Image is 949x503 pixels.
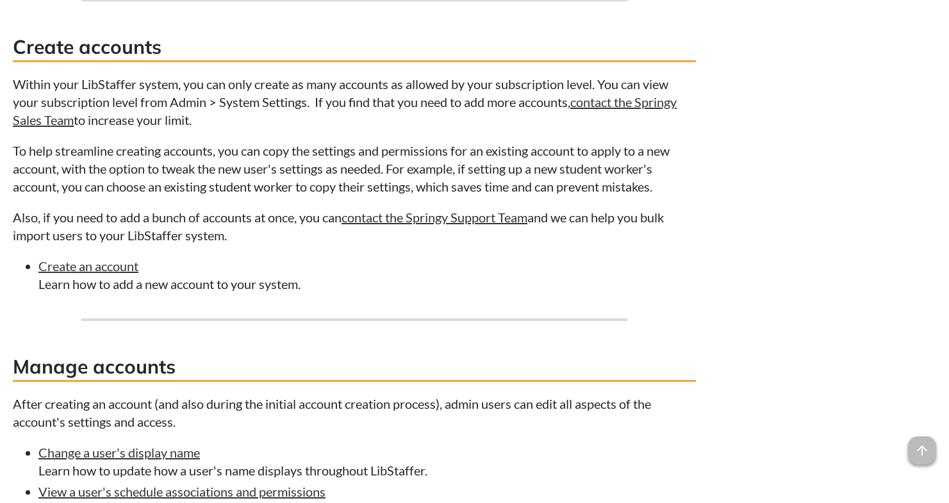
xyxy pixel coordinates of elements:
p: Also, if you need to add a bunch of accounts at once, you can and we can help you bulk import use... [13,208,696,244]
p: After creating an account (and also during the initial account creation process), admin users can... [13,395,696,431]
a: contact the Springy Support Team [342,210,527,225]
a: contact the Springy Sales Team [13,94,677,128]
p: To help streamline creating accounts, you can copy the settings and permissions for an existing a... [13,142,696,195]
p: Within your LibStaffer system, you can only create as many accounts as allowed by your subscripti... [13,75,696,129]
h3: Create accounts [13,33,696,62]
a: arrow_upward [908,438,936,453]
span: arrow_upward [908,436,936,465]
a: View a user's schedule associations and permissions [38,484,326,499]
h3: Manage accounts [13,353,696,382]
li: Learn how to add a new account to your system. [38,257,696,293]
li: Learn how to update how a user's name displays throughout LibStaffer. [38,443,696,479]
a: Create an account [38,258,138,274]
a: Change a user's display name [38,445,200,460]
